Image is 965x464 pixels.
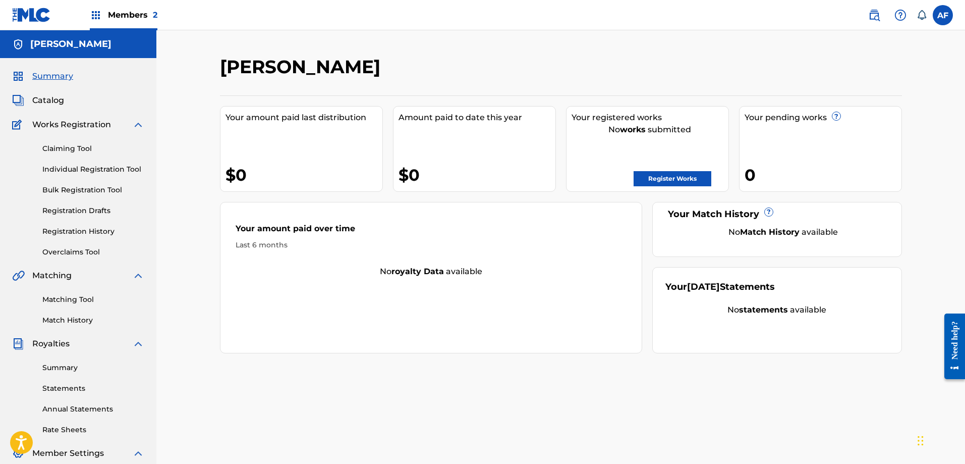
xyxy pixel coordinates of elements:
div: Help [890,5,911,25]
div: User Menu [933,5,953,25]
img: expand [132,270,144,282]
img: search [868,9,880,21]
span: Works Registration [32,119,111,131]
img: expand [132,447,144,459]
a: SummarySummary [12,70,73,82]
a: CatalogCatalog [12,94,64,107]
div: Amount paid to date this year [399,112,555,124]
strong: royalty data [391,267,444,276]
span: Summary [32,70,73,82]
a: Registration Drafts [42,205,144,216]
div: No available [678,226,889,238]
strong: works [620,125,646,134]
div: Your amount paid last distribution [225,112,382,124]
span: ? [832,112,840,120]
div: No available [665,304,889,316]
a: Public Search [864,5,884,25]
img: expand [132,338,144,350]
a: Statements [42,383,144,394]
img: MLC Logo [12,8,51,22]
span: Members [108,9,157,21]
a: Bulk Registration Tool [42,185,144,195]
a: Summary [42,363,144,373]
div: Your Match History [665,208,889,221]
div: $0 [399,164,555,186]
a: Matching Tool [42,294,144,305]
img: Works Registration [12,119,25,131]
span: ? [765,208,773,216]
a: Register Works [634,171,711,186]
strong: statements [739,305,788,315]
div: 0 [745,164,901,186]
a: Claiming Tool [42,143,144,154]
h5: Anthony Fleming [30,38,111,50]
div: $0 [225,164,382,186]
img: Accounts [12,38,24,50]
img: help [894,9,906,21]
img: Matching [12,270,25,282]
div: Your pending works [745,112,901,124]
div: Last 6 months [236,240,627,250]
div: No available [220,266,642,278]
img: expand [132,119,144,131]
img: Top Rightsholders [90,9,102,21]
span: 2 [153,10,157,20]
span: Catalog [32,94,64,107]
div: No submitted [572,124,728,136]
strong: Match History [740,227,800,237]
h2: [PERSON_NAME] [220,56,385,78]
div: Your Statements [665,280,775,294]
a: Rate Sheets [42,425,144,435]
span: Member Settings [32,447,104,459]
img: Member Settings [12,447,24,459]
img: Summary [12,70,24,82]
div: Notifications [917,10,927,20]
iframe: Chat Widget [915,416,965,464]
img: Royalties [12,338,24,350]
div: Drag [918,426,924,456]
a: Individual Registration Tool [42,164,144,175]
a: Registration History [42,226,144,237]
span: Royalties [32,338,70,350]
div: Your amount paid over time [236,223,627,240]
a: Match History [42,315,144,326]
img: Catalog [12,94,24,107]
a: Overclaims Tool [42,247,144,257]
iframe: Resource Center [937,306,965,387]
span: [DATE] [687,281,720,292]
span: Matching [32,270,72,282]
a: Annual Statements [42,404,144,415]
div: Your registered works [572,112,728,124]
